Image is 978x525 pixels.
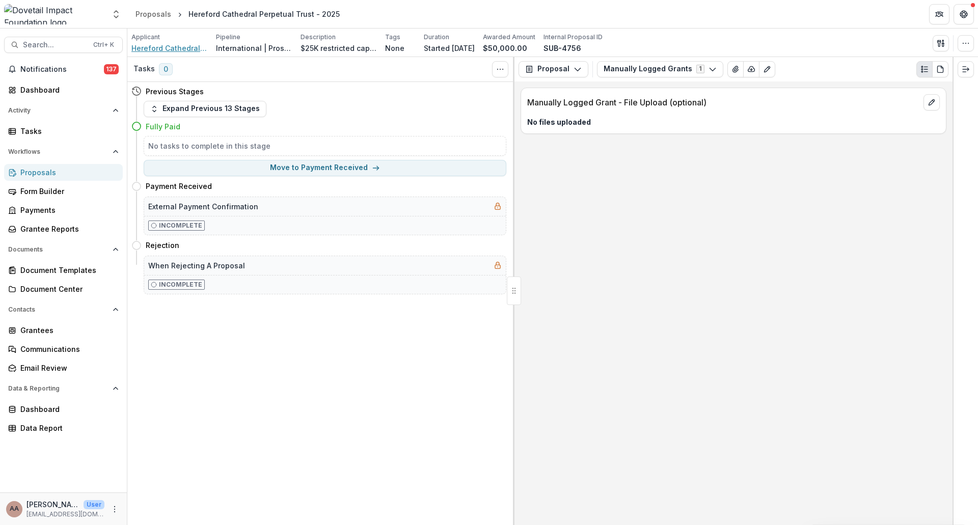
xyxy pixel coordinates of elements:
[954,4,974,24] button: Get Help
[958,61,974,77] button: Expand right
[8,148,108,155] span: Workflows
[4,202,123,218] a: Payments
[20,65,104,74] span: Notifications
[544,43,581,53] p: SUB-4756
[20,325,115,336] div: Grantees
[109,4,123,24] button: Open entity switcher
[4,164,123,181] a: Proposals
[20,363,115,373] div: Email Review
[4,144,123,160] button: Open Workflows
[4,81,123,98] a: Dashboard
[727,61,744,77] button: View Attached Files
[4,241,123,258] button: Open Documents
[20,404,115,415] div: Dashboard
[146,181,212,191] h4: Payment Received
[301,43,377,53] p: $25K restricted capital and maintenance and $25K restricted to [DEMOGRAPHIC_DATA] and discipleship
[527,117,940,127] p: No files uploaded
[8,107,108,114] span: Activity
[4,301,123,318] button: Open Contacts
[146,240,179,251] h4: Rejection
[8,246,108,253] span: Documents
[108,503,121,515] button: More
[4,281,123,297] a: Document Center
[4,420,123,436] a: Data Report
[4,401,123,418] a: Dashboard
[84,500,104,509] p: User
[4,123,123,140] a: Tasks
[104,64,119,74] span: 137
[131,7,175,21] a: Proposals
[4,360,123,376] a: Email Review
[148,201,258,212] h5: External Payment Confirmation
[4,37,123,53] button: Search...
[159,63,173,75] span: 0
[23,41,87,49] span: Search...
[20,126,115,136] div: Tasks
[4,262,123,279] a: Document Templates
[131,7,344,21] nav: breadcrumb
[483,33,535,42] p: Awarded Amount
[4,102,123,119] button: Open Activity
[923,94,940,110] button: edit
[597,61,723,77] button: Manually Logged Grants1
[26,499,79,510] p: [PERSON_NAME] [PERSON_NAME]
[20,284,115,294] div: Document Center
[20,167,115,178] div: Proposals
[4,183,123,200] a: Form Builder
[385,43,404,53] p: None
[148,141,502,151] h5: No tasks to complete in this stage
[131,43,208,53] a: Hereford Cathedral Perpetual Trust
[144,101,266,117] button: Expand Previous 13 Stages
[216,33,240,42] p: Pipeline
[146,86,204,97] h4: Previous Stages
[4,341,123,357] a: Communications
[20,186,115,197] div: Form Builder
[91,39,116,50] div: Ctrl + K
[424,43,475,53] p: Started [DATE]
[135,9,171,19] div: Proposals
[932,61,948,77] button: PDF view
[8,385,108,392] span: Data & Reporting
[544,33,603,42] p: Internal Proposal ID
[20,423,115,433] div: Data Report
[20,344,115,354] div: Communications
[4,322,123,339] a: Grantees
[144,160,506,176] button: Move to Payment Received
[4,61,123,77] button: Notifications137
[301,33,336,42] p: Description
[188,9,340,19] div: Hereford Cathedral Perpetual Trust - 2025
[159,221,202,230] p: Incomplete
[385,33,400,42] p: Tags
[4,220,123,237] a: Grantee Reports
[216,43,292,53] p: International | Prospects Pipeline
[20,265,115,275] div: Document Templates
[20,85,115,95] div: Dashboard
[10,506,19,512] div: Amit Antony Alex
[4,4,105,24] img: Dovetail Impact Foundation logo
[133,65,155,73] h3: Tasks
[131,33,160,42] p: Applicant
[26,510,104,519] p: [EMAIL_ADDRESS][DOMAIN_NAME]
[424,33,449,42] p: Duration
[519,61,588,77] button: Proposal
[148,260,245,271] h5: When Rejecting A Proposal
[759,61,775,77] button: Edit as form
[20,224,115,234] div: Grantee Reports
[492,61,508,77] button: Toggle View Cancelled Tasks
[8,306,108,313] span: Contacts
[916,61,933,77] button: Plaintext view
[527,96,919,108] p: Manually Logged Grant - File Upload (optional)
[20,205,115,215] div: Payments
[929,4,949,24] button: Partners
[483,43,527,53] p: $50,000.00
[159,280,202,289] p: Incomplete
[4,380,123,397] button: Open Data & Reporting
[146,121,180,132] h4: Fully Paid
